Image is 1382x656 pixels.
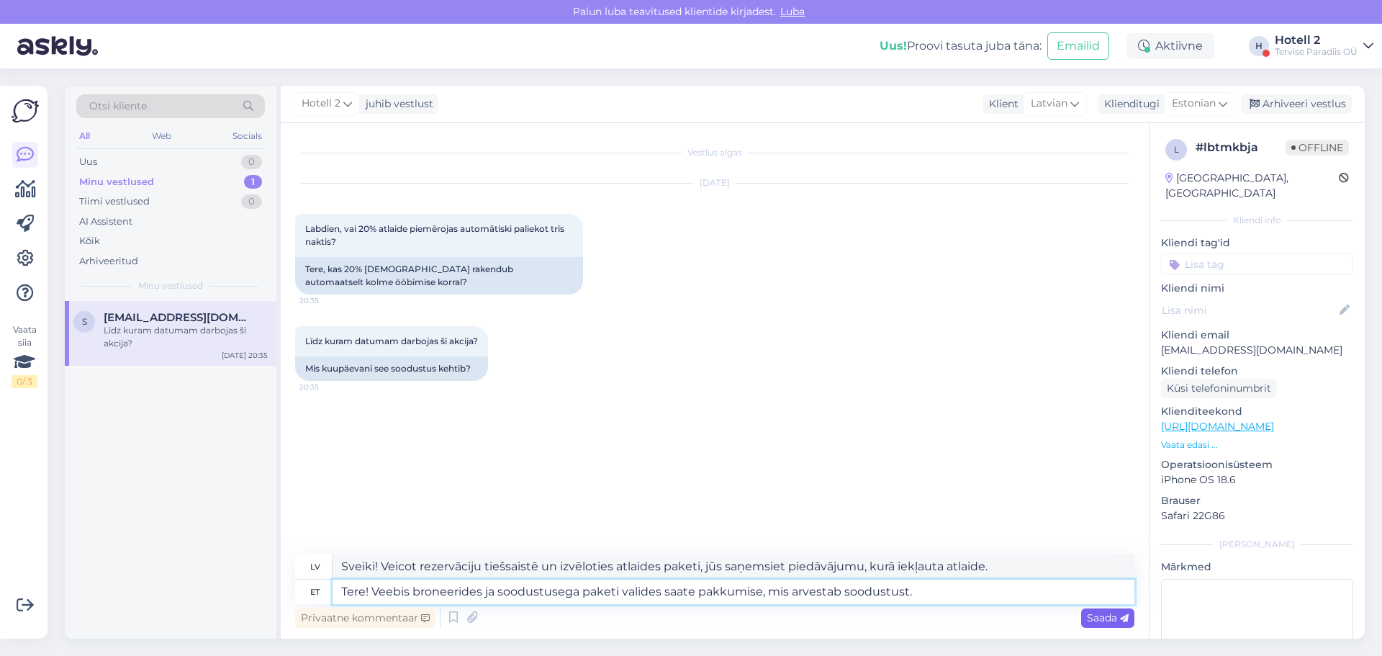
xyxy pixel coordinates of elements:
b: Uus! [880,39,907,53]
span: Hotell 2 [302,96,340,112]
div: [PERSON_NAME] [1161,538,1353,551]
div: Privaatne kommentaar [295,608,435,628]
div: All [76,127,93,145]
a: Hotell 2Tervise Paradiis OÜ [1275,35,1373,58]
div: Vaata siia [12,323,37,388]
span: Labdien, vai 20% atlaide piemērojas automātiski paliekot trīs naktis? [305,223,566,247]
div: Klient [983,96,1019,112]
div: Aktiivne [1126,33,1214,59]
div: Arhiveeritud [79,254,138,269]
p: iPhone OS 18.6 [1161,472,1353,487]
div: Līdz kuram datumam darbojas šī akcija? [104,324,268,350]
p: Vaata edasi ... [1161,439,1353,451]
div: Klienditugi [1098,96,1160,112]
p: [EMAIL_ADDRESS][DOMAIN_NAME] [1161,343,1353,358]
div: 0 [241,194,262,209]
input: Lisa tag [1161,253,1353,275]
div: Tiimi vestlused [79,194,150,209]
div: # lbtmkbja [1196,139,1286,156]
div: [DATE] [295,176,1134,189]
div: Vestlus algas [295,146,1134,159]
div: Mis kuupäevani see soodustus kehtib? [295,356,488,381]
textarea: Sveiki! Veicot rezervāciju tiešsaistē un izvēloties atlaides paketi, jūs saņemsiet piedāvājumu, k... [333,554,1134,579]
span: Saada [1087,611,1129,624]
div: lv [310,554,320,579]
div: Web [149,127,174,145]
div: Proovi tasuta juba täna: [880,37,1042,55]
p: Märkmed [1161,560,1353,575]
span: sanita.pudane@gmail.com [104,311,253,324]
div: 0 / 3 [12,375,37,388]
span: Estonian [1172,96,1216,112]
p: Kliendi nimi [1161,281,1353,296]
p: Operatsioonisüsteem [1161,457,1353,472]
div: Arhiveeri vestlus [1241,94,1352,114]
div: 0 [241,155,262,169]
span: Otsi kliente [89,99,147,114]
textarea: Tere! Veebis broneerides ja soodustusega paketi valides saate pakkumise, mis arvestab soodustust. [333,580,1134,604]
div: et [310,580,320,604]
div: [GEOGRAPHIC_DATA], [GEOGRAPHIC_DATA] [1165,171,1339,201]
div: Tere, kas 20% [DEMOGRAPHIC_DATA] rakendub automaatselt kolme ööbimise korral? [295,257,583,295]
input: Lisa nimi [1162,302,1337,318]
div: AI Assistent [79,215,132,229]
div: Küsi telefoninumbrit [1161,379,1277,398]
span: l [1174,144,1179,155]
span: Luba [776,5,809,18]
span: Līdz kuram datumam darbojas šī akcija? [305,336,478,346]
div: H [1249,36,1269,56]
a: [URL][DOMAIN_NAME] [1161,420,1274,433]
button: Emailid [1047,32,1109,60]
span: 20:35 [299,295,353,306]
span: Offline [1286,140,1349,156]
p: Safari 22G86 [1161,508,1353,524]
p: Brauser [1161,493,1353,508]
div: Minu vestlused [79,175,154,189]
img: Askly Logo [12,97,39,125]
div: Kõik [79,234,100,248]
span: Minu vestlused [138,279,203,292]
div: Tervise Paradiis OÜ [1275,46,1358,58]
span: s [82,316,87,327]
div: 1 [244,175,262,189]
div: [DATE] 20:35 [222,350,268,361]
p: Kliendi email [1161,328,1353,343]
div: Hotell 2 [1275,35,1358,46]
p: Kliendi tag'id [1161,235,1353,251]
div: Kliendi info [1161,214,1353,227]
p: Klienditeekond [1161,404,1353,419]
div: Socials [230,127,265,145]
span: 20:35 [299,382,353,392]
span: Latvian [1031,96,1067,112]
div: Uus [79,155,97,169]
div: juhib vestlust [360,96,433,112]
p: Kliendi telefon [1161,364,1353,379]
